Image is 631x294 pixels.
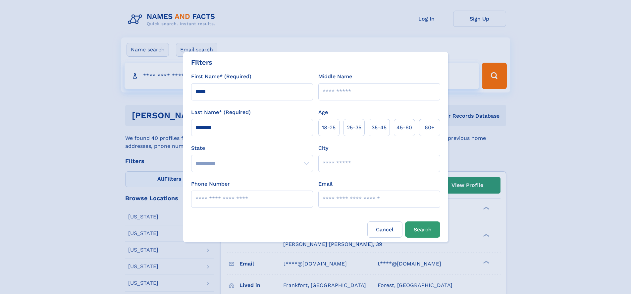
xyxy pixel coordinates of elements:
label: Age [318,108,328,116]
span: 60+ [425,124,435,132]
label: First Name* (Required) [191,73,251,81]
div: Filters [191,57,212,67]
span: 25‑35 [347,124,361,132]
label: Email [318,180,333,188]
label: Phone Number [191,180,230,188]
label: Cancel [367,221,402,238]
button: Search [405,221,440,238]
label: State [191,144,313,152]
span: 18‑25 [322,124,336,132]
label: Last Name* (Required) [191,108,251,116]
label: City [318,144,328,152]
label: Middle Name [318,73,352,81]
span: 35‑45 [372,124,387,132]
span: 45‑60 [396,124,412,132]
